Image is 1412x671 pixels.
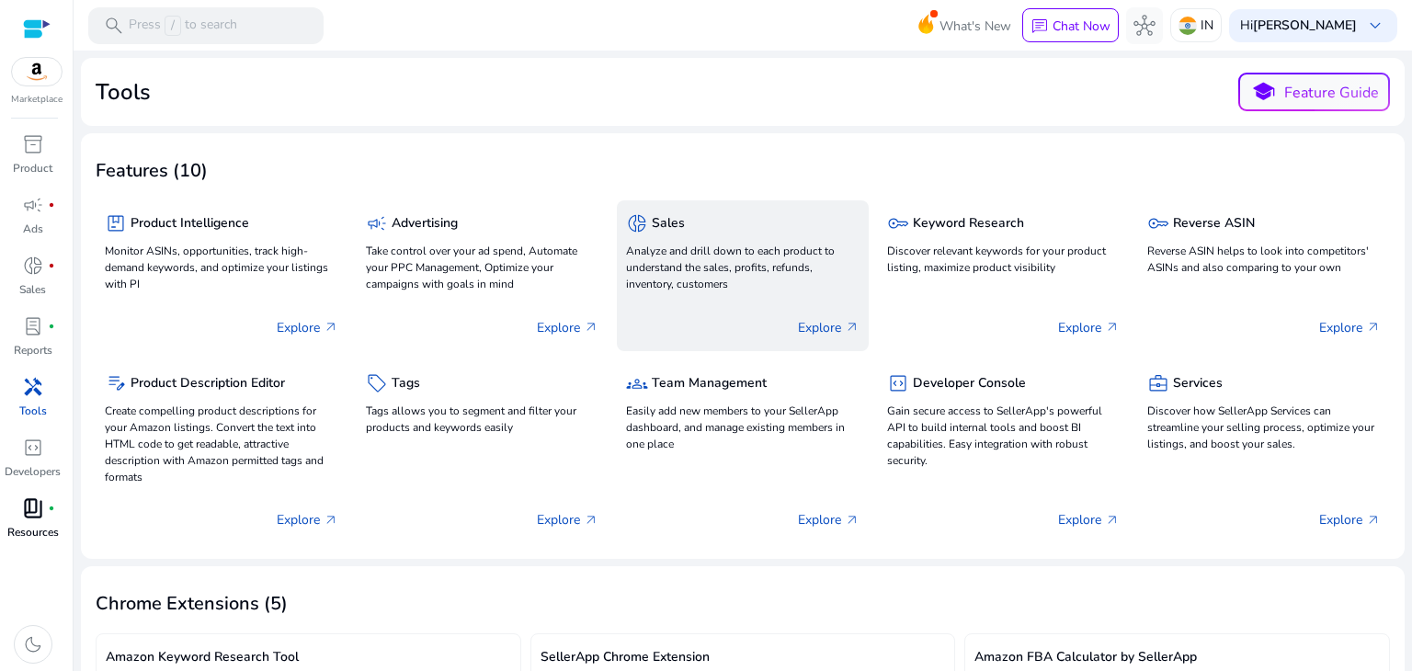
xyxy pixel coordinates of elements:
[366,243,599,292] p: Take control over your ad spend, Automate your PPC Management, Optimize your campaigns with goals...
[366,403,599,436] p: Tags allows you to segment and filter your products and keywords easily
[1105,513,1120,528] span: arrow_outward
[277,318,338,337] p: Explore
[22,633,44,655] span: dark_mode
[324,513,338,528] span: arrow_outward
[626,403,860,452] p: Easily add new members to your SellerApp dashboard, and manage existing members in one place
[1253,17,1357,34] b: [PERSON_NAME]
[1133,15,1156,37] span: hub
[939,10,1011,42] span: What's New
[392,216,458,232] h5: Advertising
[48,201,55,209] span: fiber_manual_record
[1147,212,1169,234] span: key
[1147,403,1381,452] p: Discover how SellerApp Services can streamline your selling process, optimize your listings, and ...
[165,16,181,36] span: /
[1058,510,1120,529] p: Explore
[1058,318,1120,337] p: Explore
[22,376,44,398] span: handyman
[1022,8,1119,43] button: chatChat Now
[277,510,338,529] p: Explore
[887,212,909,234] span: key
[105,243,338,292] p: Monitor ASINs, opportunities, track high-demand keywords, and optimize your listings with PI
[22,133,44,155] span: inventory_2
[1147,372,1169,394] span: business_center
[1147,243,1381,276] p: Reverse ASIN helps to look into competitors' ASINs and also comparing to your own
[1284,82,1379,104] p: Feature Guide
[626,372,648,394] span: groups
[129,16,237,36] p: Press to search
[366,372,388,394] span: sell
[105,403,338,485] p: Create compelling product descriptions for your Amazon listings. Convert the text into HTML code ...
[1126,7,1163,44] button: hub
[1238,73,1390,111] button: schoolFeature Guide
[131,376,285,392] h5: Product Description Editor
[798,510,860,529] p: Explore
[626,243,860,292] p: Analyze and drill down to each product to understand the sales, profits, refunds, inventory, cust...
[1250,79,1277,106] span: school
[366,212,388,234] span: campaign
[887,372,909,394] span: code_blocks
[537,318,598,337] p: Explore
[1240,19,1357,32] p: Hi
[131,216,249,232] h5: Product Intelligence
[1201,9,1213,41] p: IN
[1364,15,1386,37] span: keyboard_arrow_down
[22,437,44,459] span: code_blocks
[19,403,47,419] p: Tools
[1319,318,1381,337] p: Explore
[1319,510,1381,529] p: Explore
[48,323,55,330] span: fiber_manual_record
[96,79,151,106] h2: Tools
[652,376,767,392] h5: Team Management
[103,15,125,37] span: search
[22,315,44,337] span: lab_profile
[22,255,44,277] span: donut_small
[652,216,685,232] h5: Sales
[392,376,420,392] h5: Tags
[12,58,62,85] img: amazon.svg
[913,376,1026,392] h5: Developer Console
[1173,376,1223,392] h5: Services
[845,513,860,528] span: arrow_outward
[887,403,1121,469] p: Gain secure access to SellerApp's powerful API to build internal tools and boost BI capabilities....
[48,505,55,512] span: fiber_manual_record
[1366,513,1381,528] span: arrow_outward
[324,320,338,335] span: arrow_outward
[626,212,648,234] span: donut_small
[798,318,860,337] p: Explore
[845,320,860,335] span: arrow_outward
[584,513,598,528] span: arrow_outward
[541,650,946,665] h5: SellerApp Chrome Extension
[22,497,44,519] span: book_4
[5,463,61,480] p: Developers
[11,93,63,107] p: Marketplace
[974,650,1380,665] h5: Amazon FBA Calculator by SellerApp
[584,320,598,335] span: arrow_outward
[48,262,55,269] span: fiber_manual_record
[19,281,46,298] p: Sales
[96,160,208,182] h3: Features (10)
[14,342,52,358] p: Reports
[23,221,43,237] p: Ads
[105,212,127,234] span: package
[1053,17,1110,35] p: Chat Now
[7,524,59,540] p: Resources
[105,372,127,394] span: edit_note
[537,510,598,529] p: Explore
[106,650,511,665] h5: Amazon Keyword Research Tool
[1173,216,1255,232] h5: Reverse ASIN
[913,216,1024,232] h5: Keyword Research
[1366,320,1381,335] span: arrow_outward
[1031,17,1049,36] span: chat
[1179,17,1197,35] img: in.svg
[1105,320,1120,335] span: arrow_outward
[22,194,44,216] span: campaign
[96,593,288,615] h3: Chrome Extensions (5)
[13,160,52,176] p: Product
[887,243,1121,276] p: Discover relevant keywords for your product listing, maximize product visibility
